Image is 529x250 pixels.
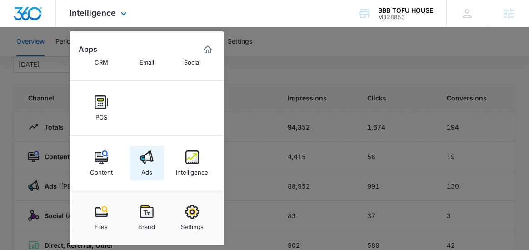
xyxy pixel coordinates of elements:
h2: Apps [79,45,97,54]
div: Domain: [DOMAIN_NAME] [24,24,100,31]
a: Marketing 360® Dashboard [200,42,215,57]
div: Intelligence [176,164,208,176]
div: CRM [95,54,108,66]
div: Settings [181,219,204,230]
div: account name [378,7,433,14]
img: logo_orange.svg [15,15,22,22]
div: Brand [138,219,155,230]
div: v 4.0.25 [25,15,45,22]
div: Content [90,164,113,176]
div: Ads [141,164,152,176]
a: Files [84,200,119,235]
div: Social [184,54,200,66]
a: Ads [130,146,164,180]
span: Intelligence [70,8,116,18]
div: Keywords by Traffic [100,54,153,60]
a: Intelligence [175,146,210,180]
img: website_grey.svg [15,24,22,31]
a: Brand [130,200,164,235]
div: Email [140,54,154,66]
a: Settings [175,200,210,235]
div: POS [95,109,107,121]
div: account id [378,14,433,20]
div: Domain Overview [35,54,81,60]
div: Files [95,219,108,230]
img: tab_keywords_by_traffic_grey.svg [90,53,98,60]
a: Content [84,146,119,180]
a: POS [84,91,119,125]
img: tab_domain_overview_orange.svg [25,53,32,60]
